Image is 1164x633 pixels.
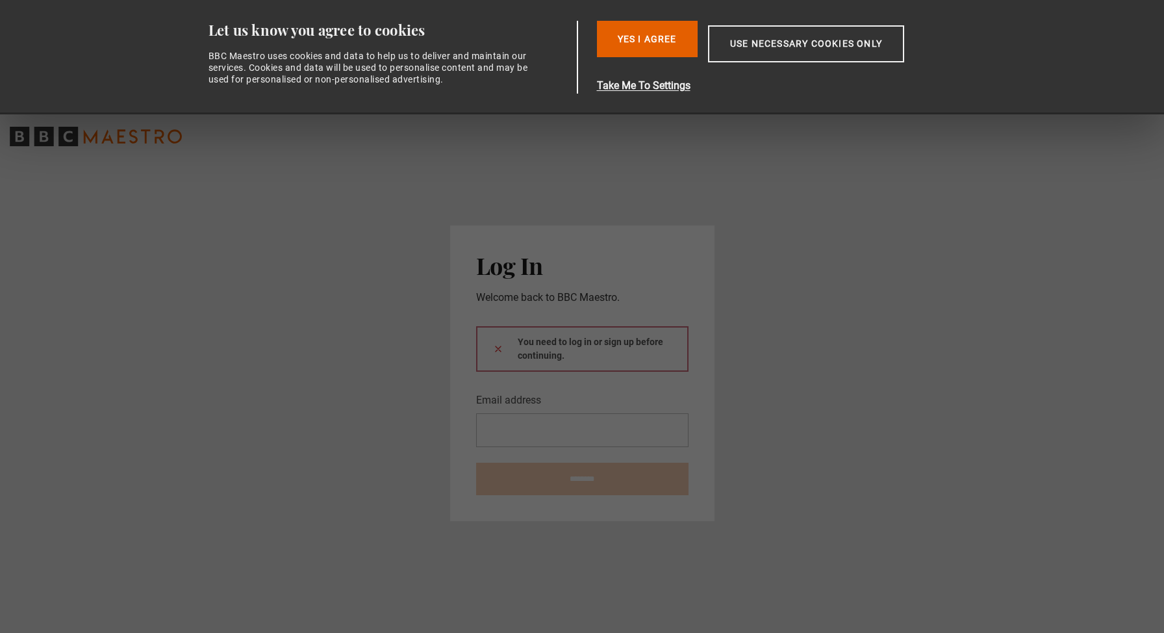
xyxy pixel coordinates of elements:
button: Yes I Agree [597,21,698,57]
svg: BBC Maestro [10,127,182,146]
div: Let us know you agree to cookies [209,21,572,40]
label: Email address [476,393,541,408]
div: You need to log in or sign up before continuing. [476,326,689,372]
p: Welcome back to BBC Maestro. [476,290,689,305]
button: Use necessary cookies only [708,25,904,62]
button: Take Me To Settings [597,78,966,94]
div: BBC Maestro uses cookies and data to help us to deliver and maintain our services. Cookies and da... [209,50,536,86]
h2: Log In [476,252,689,279]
